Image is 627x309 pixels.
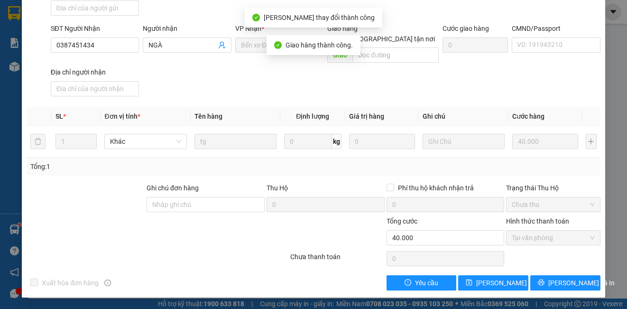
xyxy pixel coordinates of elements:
[506,183,600,193] div: Trạng thái Thu Hộ
[252,14,260,21] span: check-circle
[466,279,472,287] span: save
[327,25,358,32] span: Giao hàng
[586,134,597,149] button: plus
[512,112,544,120] span: Cước hàng
[405,279,411,287] span: exclamation-circle
[143,23,231,34] div: Người nhận
[512,134,578,149] input: 0
[147,184,199,192] label: Ghi chú đơn hàng
[476,278,552,288] span: [PERSON_NAME] thay đổi
[394,183,478,193] span: Phí thu hộ khách nhận trả
[110,134,181,149] span: Khác
[296,112,329,120] span: Định lượng
[423,134,505,149] input: Ghi Chú
[349,112,384,120] span: Giá trị hàng
[419,107,508,126] th: Ghi chú
[512,197,594,212] span: Chưa thu
[30,161,243,172] div: Tổng: 1
[415,278,438,288] span: Yêu cầu
[289,252,385,268] div: Chưa thanh toán
[30,134,46,149] button: delete
[345,34,439,44] span: [GEOGRAPHIC_DATA] tận nơi
[530,275,600,290] button: printer[PERSON_NAME] và In
[387,275,457,290] button: exclamation-circleYêu cầu
[104,280,111,286] span: info-circle
[51,0,139,16] input: Địa chỉ của người gửi
[458,275,528,290] button: save[PERSON_NAME] thay đổi
[194,134,277,149] input: VD: Bàn, Ghế
[352,47,439,63] input: Dọc đường
[241,38,318,52] span: Bến xe Đăk Hà
[218,41,226,49] span: user-add
[274,41,282,49] span: check-circle
[51,67,139,77] div: Địa chỉ người nhận
[332,134,341,149] span: kg
[538,279,544,287] span: printer
[104,112,140,120] span: Đơn vị tính
[349,134,415,149] input: 0
[327,47,352,63] span: Giao
[55,112,63,120] span: SL
[548,278,615,288] span: [PERSON_NAME] và In
[51,81,139,96] input: Địa chỉ của người nhận
[443,37,508,53] input: Cước giao hàng
[38,278,102,288] span: Xuất hóa đơn hàng
[194,112,222,120] span: Tên hàng
[267,184,288,192] span: Thu Hộ
[264,14,375,21] span: [PERSON_NAME] thay đổi thành công
[512,231,594,245] span: Tại văn phòng
[512,23,600,34] div: CMND/Passport
[506,217,569,225] label: Hình thức thanh toán
[443,25,489,32] label: Cước giao hàng
[235,25,261,32] span: VP Nhận
[51,23,139,34] div: SĐT Người Nhận
[286,41,353,49] span: Giao hàng thành công.
[147,197,265,212] input: Ghi chú đơn hàng
[387,217,417,225] span: Tổng cước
